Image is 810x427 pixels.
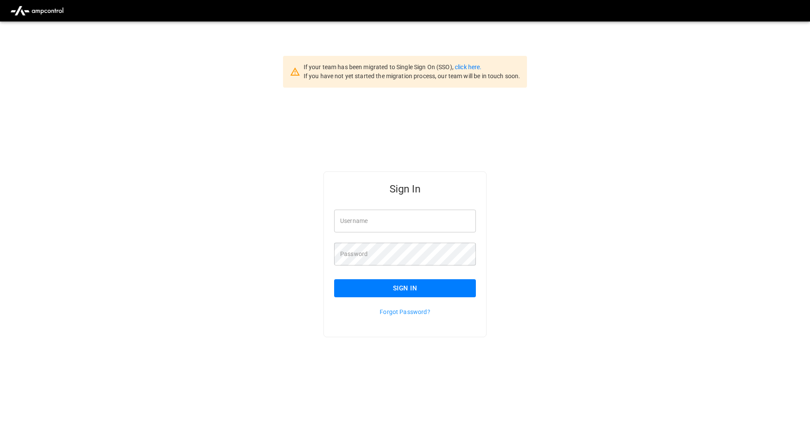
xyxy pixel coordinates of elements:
[334,308,476,316] p: Forgot Password?
[334,279,476,297] button: Sign In
[7,3,67,19] img: ampcontrol.io logo
[304,73,521,79] span: If you have not yet started the migration process, our team will be in touch soon.
[304,64,455,70] span: If your team has been migrated to Single Sign On (SSO),
[455,64,481,70] a: click here.
[334,182,476,196] h5: Sign In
